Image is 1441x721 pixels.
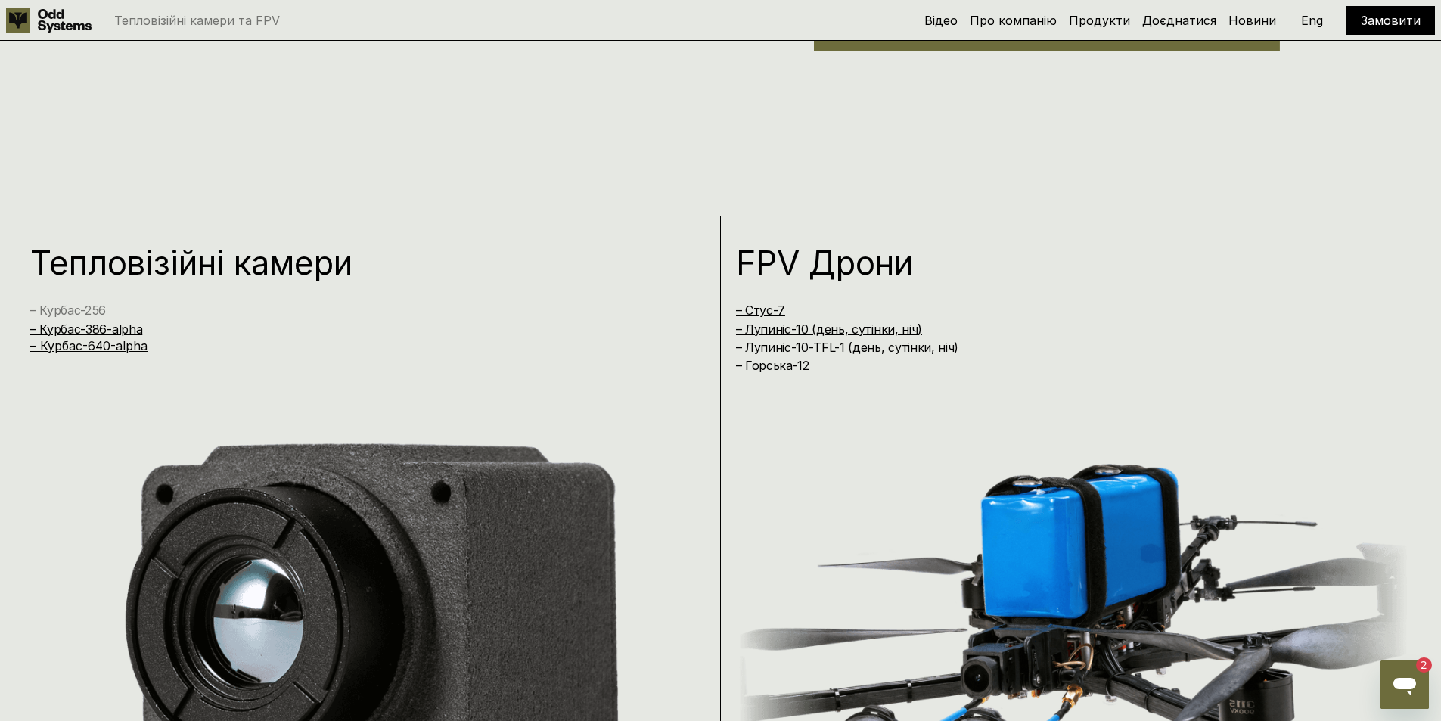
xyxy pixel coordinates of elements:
[924,13,958,28] a: Відео
[1380,660,1429,709] iframe: Button to launch messaging window, 2 unread messages
[30,303,106,318] a: – Курбас-256
[114,14,280,26] p: Тепловізійні камери та FPV
[970,13,1057,28] a: Про компанію
[1069,13,1130,28] a: Продукти
[736,303,785,318] a: – Стус-7
[736,322,922,337] a: – Лупиніс-10 (день, сутінки, ніч)
[30,322,142,337] a: – Курбас-386-alpha
[1402,657,1432,673] iframe: Number of unread messages
[1228,13,1276,28] a: Новини
[1361,13,1421,28] a: Замовити
[1301,14,1323,26] p: Eng
[30,338,148,353] a: – Курбас-640-alpha
[1142,13,1216,28] a: Доєднатися
[30,246,665,279] h1: Тепловізійні камери
[736,340,959,355] a: – Лупиніс-10-TFL-1 (день, сутінки, ніч)
[736,358,809,373] a: – Горська-12
[736,246,1371,279] h1: FPV Дрони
